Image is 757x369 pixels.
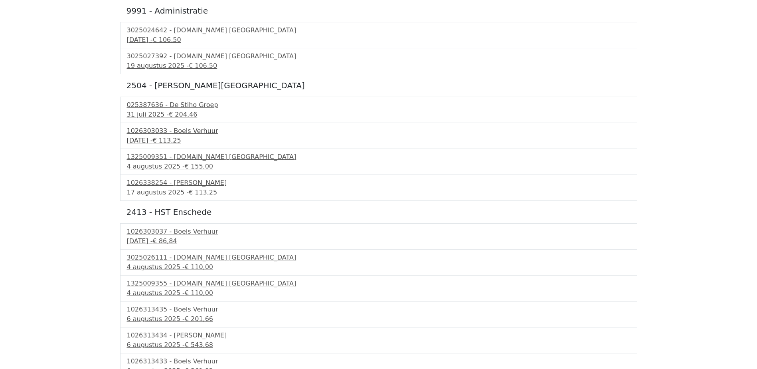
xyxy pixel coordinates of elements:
[127,331,631,350] a: 1026313434 - [PERSON_NAME]6 augustus 2025 -€ 543,68
[127,178,631,197] a: 1026338254 - [PERSON_NAME]17 augustus 2025 -€ 113,25
[127,253,631,262] div: 3025026111 - [DOMAIN_NAME] [GEOGRAPHIC_DATA]
[127,152,631,171] a: 1325009351 - [DOMAIN_NAME] [GEOGRAPHIC_DATA]4 augustus 2025 -€ 155,00
[127,305,631,324] a: 1026313435 - Boels Verhuur6 augustus 2025 -€ 201,66
[127,227,631,246] a: 1026303037 - Boels Verhuur[DATE] -€ 86,84
[189,62,217,69] span: € 106,50
[127,52,631,61] div: 3025027392 - [DOMAIN_NAME] [GEOGRAPHIC_DATA]
[127,279,631,298] a: 1325009355 - [DOMAIN_NAME] [GEOGRAPHIC_DATA]4 augustus 2025 -€ 110,00
[152,237,177,245] span: € 86,84
[127,340,631,350] div: 6 augustus 2025 -
[169,111,197,118] span: € 204,46
[127,100,631,110] div: 025387636 - De Stiho Groep
[127,357,631,366] div: 1026313433 - Boels Verhuur
[152,36,181,44] span: € 106,50
[185,289,213,297] span: € 110,00
[127,126,631,136] div: 1026303033 - Boels Verhuur
[127,61,631,71] div: 19 augustus 2025 -
[127,279,631,288] div: 1325009355 - [DOMAIN_NAME] [GEOGRAPHIC_DATA]
[127,288,631,298] div: 4 augustus 2025 -
[127,253,631,272] a: 3025026111 - [DOMAIN_NAME] [GEOGRAPHIC_DATA]4 augustus 2025 -€ 110,00
[152,137,181,144] span: € 113,25
[126,81,631,90] h5: 2504 - [PERSON_NAME][GEOGRAPHIC_DATA]
[127,35,631,45] div: [DATE] -
[127,126,631,145] a: 1026303033 - Boels Verhuur[DATE] -€ 113,25
[127,305,631,314] div: 1026313435 - Boels Verhuur
[127,331,631,340] div: 1026313434 - [PERSON_NAME]
[127,162,631,171] div: 4 augustus 2025 -
[127,110,631,119] div: 31 juli 2025 -
[126,6,631,16] h5: 9991 - Administratie
[185,263,213,271] span: € 110,00
[185,315,213,323] span: € 201,66
[127,100,631,119] a: 025387636 - De Stiho Groep31 juli 2025 -€ 204,46
[127,262,631,272] div: 4 augustus 2025 -
[185,163,213,170] span: € 155,00
[127,178,631,188] div: 1026338254 - [PERSON_NAME]
[127,26,631,45] a: 3025024642 - [DOMAIN_NAME] [GEOGRAPHIC_DATA][DATE] -€ 106,50
[127,152,631,162] div: 1325009351 - [DOMAIN_NAME] [GEOGRAPHIC_DATA]
[127,136,631,145] div: [DATE] -
[127,236,631,246] div: [DATE] -
[127,314,631,324] div: 6 augustus 2025 -
[126,207,631,217] h5: 2413 - HST Enschede
[127,52,631,71] a: 3025027392 - [DOMAIN_NAME] [GEOGRAPHIC_DATA]19 augustus 2025 -€ 106,50
[189,188,217,196] span: € 113,25
[127,26,631,35] div: 3025024642 - [DOMAIN_NAME] [GEOGRAPHIC_DATA]
[127,227,631,236] div: 1026303037 - Boels Verhuur
[127,188,631,197] div: 17 augustus 2025 -
[185,341,213,349] span: € 543,68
